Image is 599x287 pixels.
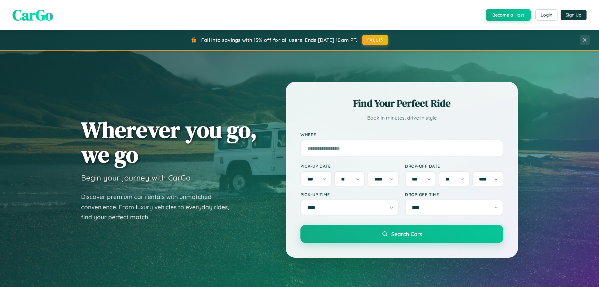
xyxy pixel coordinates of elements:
h1: Wherever you go, we go [81,117,257,167]
button: Sign Up [561,10,587,20]
p: Discover premium car rentals with unmatched convenience. From luxury vehicles to everyday rides, ... [81,192,237,222]
span: Search Cars [391,230,422,237]
h3: Begin your journey with CarGo [81,173,191,182]
label: Drop-off Date [405,163,503,169]
button: Login [535,9,558,21]
span: CarGo [12,5,53,25]
button: Search Cars [300,225,503,243]
label: Pick-up Time [300,192,399,197]
h2: Find Your Perfect Ride [300,96,503,110]
span: Fall into savings with 15% off for all users! Ends [DATE] 10am PT. [201,37,358,43]
label: Pick-up Date [300,163,399,169]
label: Drop-off Time [405,192,503,197]
button: FALL15 [362,35,388,45]
button: Become a Host [486,9,531,21]
p: Book in minutes, drive in style [300,113,503,122]
label: Where [300,132,503,137]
